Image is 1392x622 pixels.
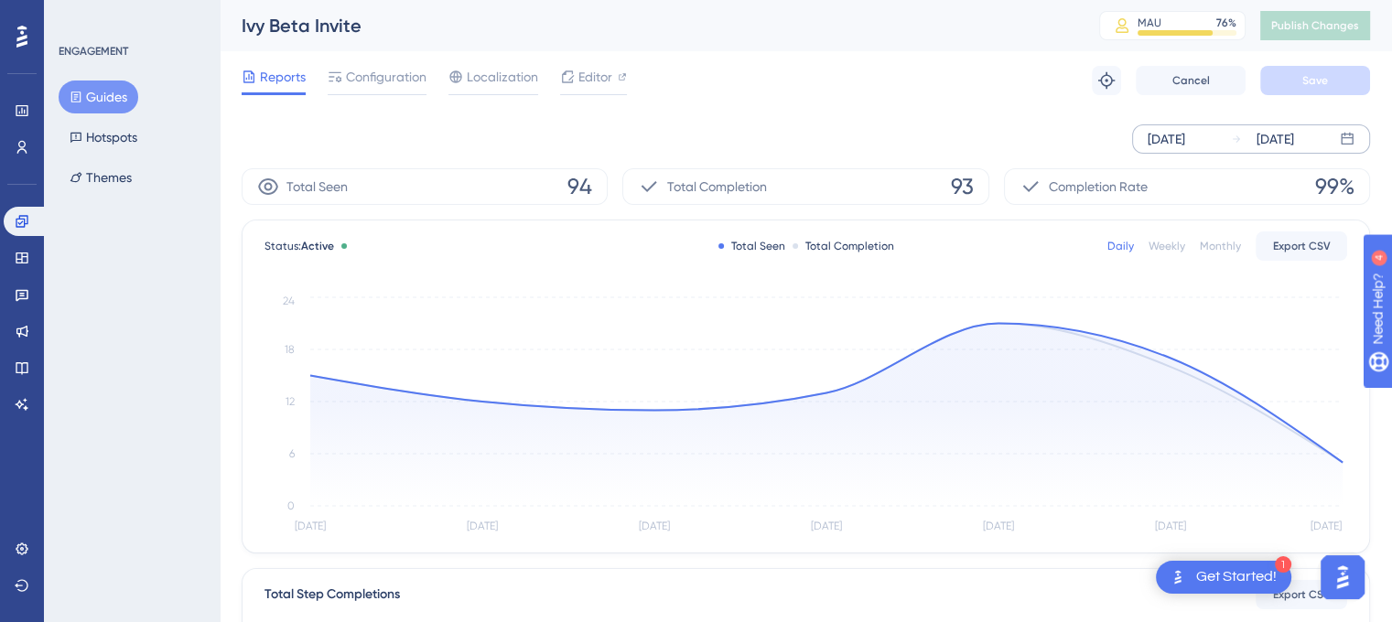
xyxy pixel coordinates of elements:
tspan: 24 [283,295,295,307]
span: Completion Rate [1049,176,1148,198]
span: 94 [567,172,592,201]
tspan: [DATE] [811,520,842,532]
div: Get Started! [1196,567,1277,587]
div: Daily [1107,239,1134,253]
div: Total Completion [793,239,894,253]
span: Status: [264,239,334,253]
div: Weekly [1149,239,1185,253]
span: 99% [1315,172,1354,201]
tspan: 0 [287,499,295,512]
div: ENGAGEMENT [59,44,128,59]
span: Localization [467,66,538,88]
tspan: [DATE] [1311,520,1342,532]
span: Total Seen [286,176,348,198]
div: [DATE] [1148,128,1185,150]
div: 1 [1275,556,1291,573]
tspan: [DATE] [467,520,498,532]
img: launcher-image-alternative-text [1167,566,1189,588]
tspan: [DATE] [983,520,1014,532]
button: Guides [59,80,138,113]
span: Configuration [346,66,426,88]
div: 4 [127,9,133,24]
tspan: [DATE] [295,520,326,532]
div: Ivy Beta Invite [242,13,1053,38]
tspan: 18 [285,343,295,356]
button: Export CSV [1256,231,1347,261]
tspan: 6 [289,447,295,460]
button: Publish Changes [1260,11,1370,40]
button: Save [1260,66,1370,95]
span: Export CSV [1273,239,1331,253]
span: Active [301,240,334,252]
span: Save [1302,73,1328,88]
span: Need Help? [43,5,114,27]
span: Cancel [1172,73,1210,88]
div: Total Seen [718,239,785,253]
tspan: [DATE] [639,520,670,532]
span: Publish Changes [1271,18,1359,33]
span: Reports [260,66,306,88]
span: Export CSV [1273,587,1331,602]
button: Export CSV [1256,580,1347,609]
div: Monthly [1200,239,1241,253]
div: [DATE] [1257,128,1294,150]
tspan: 12 [286,395,295,408]
span: Total Completion [667,176,767,198]
div: Open Get Started! checklist, remaining modules: 1 [1156,561,1291,594]
div: MAU [1138,16,1161,30]
div: 76 % [1216,16,1236,30]
span: Editor [578,66,612,88]
span: 93 [951,172,974,201]
button: Cancel [1136,66,1246,95]
button: Themes [59,161,143,194]
tspan: [DATE] [1155,520,1186,532]
div: Total Step Completions [264,584,400,606]
button: Hotspots [59,121,148,154]
iframe: UserGuiding AI Assistant Launcher [1315,550,1370,605]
